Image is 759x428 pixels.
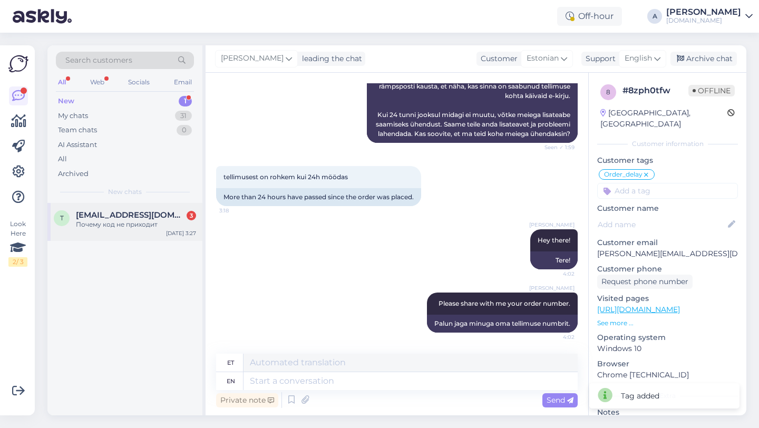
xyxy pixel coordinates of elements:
div: Team chats [58,125,97,135]
a: [PERSON_NAME][DOMAIN_NAME] [666,8,753,25]
div: et [227,354,234,372]
span: [PERSON_NAME] [529,221,575,229]
span: Estonian [527,53,559,64]
p: Windows 10 [597,343,738,354]
span: Send [547,395,573,405]
div: Palun jaga minuga oma tellimuse numbrit. [427,315,578,333]
div: Tag added [621,391,659,402]
p: Operating system [597,332,738,343]
p: Customer email [597,237,738,248]
input: Add name [598,219,726,230]
div: 31 [175,111,192,121]
div: All [56,75,68,89]
span: 8 [606,88,610,96]
div: Vabandame tüli pärast. Peaaegu 24 tundi on möödas, seega võivad makse ja kohaletoimetamine olla v... [367,49,578,143]
div: 2 / 3 [8,257,27,267]
div: Off-hour [557,7,622,26]
span: Please share with me your order number. [439,299,570,307]
div: My chats [58,111,88,121]
div: Archive chat [670,52,737,66]
p: Customer phone [597,264,738,275]
span: Offline [688,85,735,96]
span: Search customers [65,55,132,66]
div: 0 [177,125,192,135]
div: More than 24 hours have passed since the order was placed. [216,188,421,206]
span: 4:02 [535,333,575,341]
p: Customer tags [597,155,738,166]
span: tellimusest on rohkem kui 24h möödas [223,173,348,181]
span: 4:02 [535,270,575,278]
div: Email [172,75,194,89]
div: Support [581,53,616,64]
div: Customer [476,53,518,64]
div: All [58,154,67,164]
div: A [647,9,662,24]
span: New chats [108,187,142,197]
p: Visited pages [597,293,738,304]
div: [DOMAIN_NAME] [666,16,741,25]
div: Web [88,75,106,89]
div: # 8zph0tfw [622,84,688,97]
div: 1 [179,96,192,106]
div: Tere! [530,251,578,269]
div: [GEOGRAPHIC_DATA], [GEOGRAPHIC_DATA] [600,108,727,130]
span: Seen ✓ 1:59 [535,143,575,151]
div: Archived [58,169,89,179]
span: t [60,214,64,222]
a: [URL][DOMAIN_NAME] [597,305,680,314]
span: [PERSON_NAME] [529,284,575,292]
p: Chrome [TECHNICAL_ID] [597,369,738,381]
p: See more ... [597,318,738,328]
span: English [625,53,652,64]
span: 3:18 [219,207,259,215]
div: [PERSON_NAME] [666,8,741,16]
p: Browser [597,358,738,369]
div: Socials [126,75,152,89]
p: Customer name [597,203,738,214]
div: 3 [187,211,196,220]
span: Hey there! [538,236,570,244]
span: tanja23@mail.ee [76,210,186,220]
div: New [58,96,74,106]
div: leading the chat [298,53,362,64]
div: Look Here [8,219,27,267]
input: Add a tag [597,183,738,199]
span: [PERSON_NAME] [221,53,284,64]
div: en [227,372,235,390]
div: Почему код не приходит [76,220,196,229]
div: Request phone number [597,275,693,289]
div: [DATE] 3:27 [166,229,196,237]
img: Askly Logo [8,54,28,74]
div: AI Assistant [58,140,97,150]
div: Customer information [597,139,738,149]
span: Order_delay [604,171,643,178]
p: [PERSON_NAME][EMAIL_ADDRESS][DOMAIN_NAME] [597,248,738,259]
div: Private note [216,393,278,407]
